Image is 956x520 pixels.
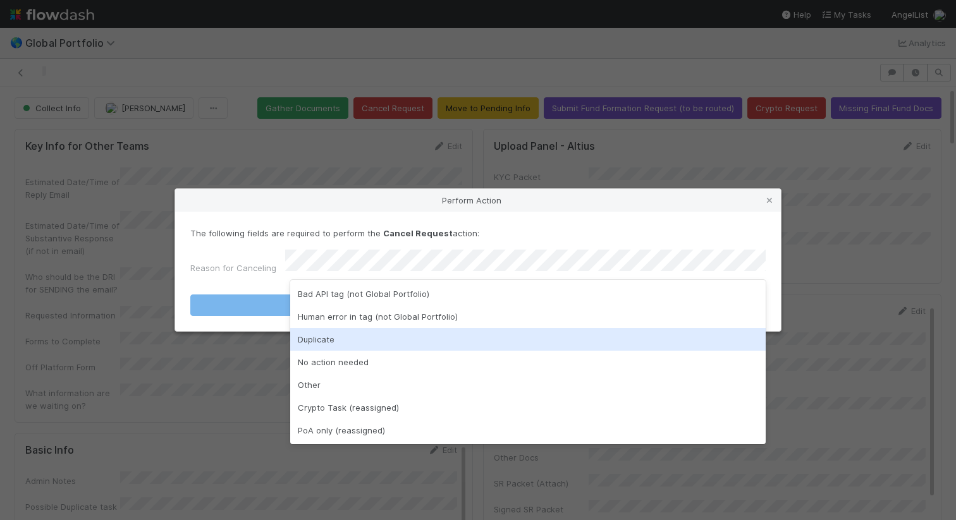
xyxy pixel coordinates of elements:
[290,305,766,328] div: Human error in tag (not Global Portfolio)
[190,227,766,239] p: The following fields are required to perform the action:
[290,328,766,351] div: Duplicate
[290,351,766,373] div: No action needed
[383,228,453,238] strong: Cancel Request
[290,396,766,419] div: Crypto Task (reassigned)
[290,373,766,396] div: Other
[190,294,766,316] button: Cancel Request
[290,419,766,442] div: PoA only (reassigned)
[190,262,276,274] label: Reason for Canceling
[175,189,781,212] div: Perform Action
[290,282,766,305] div: Bad API tag (not Global Portfolio)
